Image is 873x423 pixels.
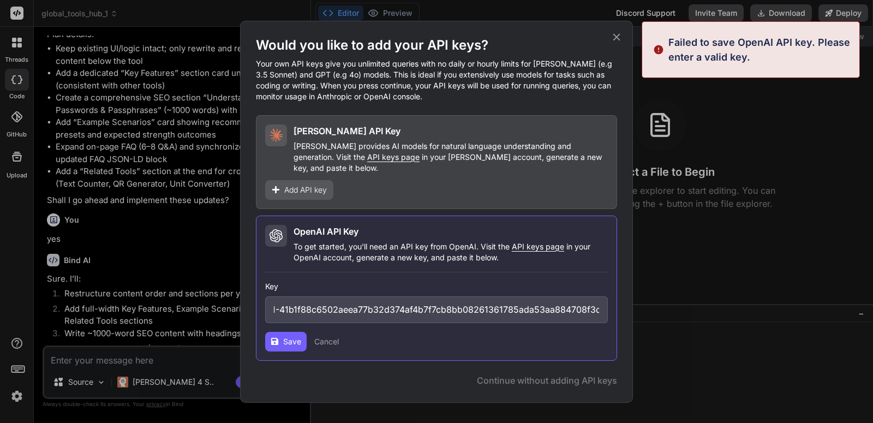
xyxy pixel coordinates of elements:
img: alert [653,35,664,64]
p: Failed to save OpenAI API key. Please enter a valid key. [668,35,853,64]
input: Enter API Key [265,296,608,323]
span: Add API key [284,184,327,195]
h1: Would you like to add your API keys? [256,37,617,54]
p: Your own API keys give you unlimited queries with no daily or hourly limits for [PERSON_NAME] (e.... [256,58,617,102]
button: Cancel [314,336,339,347]
button: Save [265,332,307,351]
span: API keys page [367,152,420,162]
h2: OpenAI API Key [294,225,358,238]
h3: Key [265,281,608,292]
p: [PERSON_NAME] provides AI models for natural language understanding and generation. Visit the in ... [294,141,608,174]
span: Save [283,336,301,347]
p: To get started, you'll need an API key from OpenAI. Visit the in your OpenAI account, generate a ... [294,241,608,263]
h2: [PERSON_NAME] API Key [294,124,400,138]
button: Continue without adding API keys [477,374,617,387]
span: API keys page [512,242,564,251]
